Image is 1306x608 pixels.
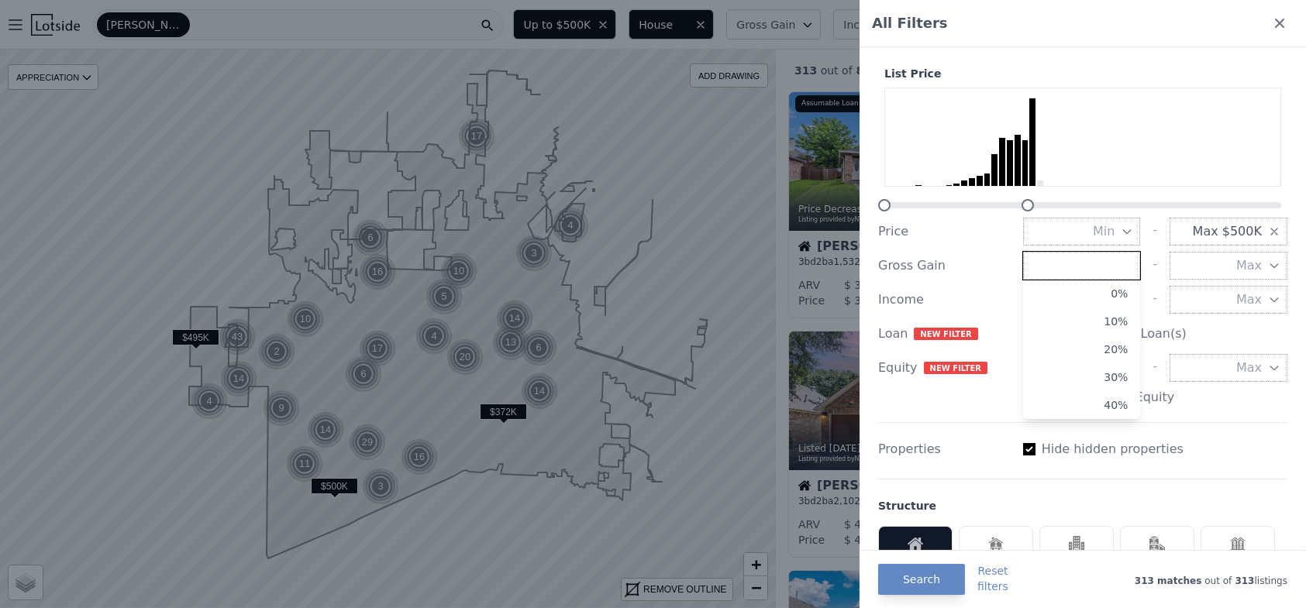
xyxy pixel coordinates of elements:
[878,440,1011,459] div: Properties
[914,328,977,340] span: NEW FILTER
[1069,536,1084,551] img: Condos
[924,362,987,374] span: NEW FILTER
[908,536,923,551] img: Houses
[1023,280,1141,307] button: 0%
[878,325,1011,343] div: Loan
[1193,222,1262,241] span: Max $500K
[1170,354,1287,382] button: Max
[1170,286,1287,314] button: Max
[1008,572,1287,587] div: out of listings
[1023,252,1141,419] div: Min
[878,66,1287,81] div: List Price
[1149,536,1165,551] img: Multi
[959,526,1033,577] div: Mobiles
[878,222,1011,241] div: Price
[1153,354,1157,382] div: -
[1042,440,1184,459] label: Hide hidden properties
[1039,526,1114,577] div: Condos
[1153,286,1157,314] div: -
[878,359,1011,377] div: Equity
[1170,218,1287,246] button: Max $500K
[988,536,1004,551] img: Mobiles
[1023,307,1141,335] button: 10%
[1236,290,1262,309] span: Max
[878,526,953,577] div: Houses
[878,564,965,595] button: Search
[878,256,1011,275] div: Gross Gain
[1023,218,1141,246] button: Min
[1170,252,1287,280] button: Max
[1023,335,1141,363] button: 20%
[878,498,936,514] div: Structure
[1135,575,1202,586] span: 313 matches
[1230,536,1246,551] img: Town
[878,290,1011,309] div: Income
[1232,575,1254,586] span: 313
[1023,391,1141,419] button: 40%
[1023,363,1141,391] button: 30%
[977,563,1008,594] button: Resetfilters
[1201,526,1275,577] div: Town
[1153,218,1157,246] div: -
[1120,526,1194,577] div: Multi
[1153,252,1157,280] div: -
[1236,256,1262,275] span: Max
[1093,222,1115,241] span: Min
[872,12,948,34] span: All Filters
[1236,359,1262,377] span: Max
